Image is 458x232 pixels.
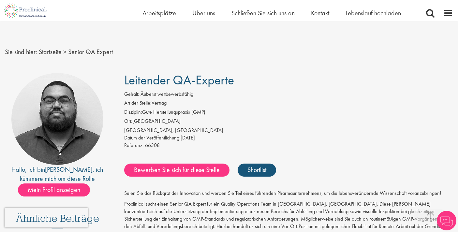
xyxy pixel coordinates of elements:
[142,109,205,115] font: Gute Herstellungspraxis (GMP)
[124,72,234,88] span: Leitender QA-Experte
[68,48,113,56] span: Senior QA Expert
[124,142,144,149] label: Referenz:
[124,109,142,116] label: Disziplin:
[231,9,295,17] a: Schließen Sie sich uns an
[346,9,401,17] a: Lebenslauf hochladen
[124,127,453,134] div: [GEOGRAPHIC_DATA], [GEOGRAPHIC_DATA]
[124,134,181,141] span: Datum der Veröffentlichung:
[132,118,181,124] font: [GEOGRAPHIC_DATA]
[5,165,110,183] div: Hallo, ich bin , ich kümmere mich um diese Rolle
[18,183,90,196] span: Mein Profil anzeigen
[437,211,456,230] img: Chatbot
[124,118,132,125] label: Ort:
[5,48,37,56] span: Sie sind hier:
[238,164,276,177] a: Shortlist
[124,99,152,107] label: Art der Stelle:
[39,48,62,56] a: Breadcrumb-Link
[124,91,139,98] label: Gehalt:
[140,91,193,97] span: Äußerst wettbewerbsfähig
[18,185,96,193] a: Mein Profil anzeigen
[145,142,160,149] span: 66308
[142,9,176,17] a: Arbeitsplätze
[124,164,229,177] a: Bewerben Sie sich für diese Stelle
[63,48,66,56] span: >
[11,73,103,165] img: Gründung der Personalvermittlerin Ashley Bennett
[124,190,453,197] p: Seien Sie das Rückgrat der Innovation und werden Sie Teil eines führenden Pharmaunternehmens, um ...
[45,165,93,174] a: [PERSON_NAME]
[311,9,329,17] a: Kontakt
[152,99,167,106] font: Vertrag
[192,9,215,17] a: Über uns
[124,134,195,141] font: [DATE]
[5,208,88,227] iframe: reCAPTCHA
